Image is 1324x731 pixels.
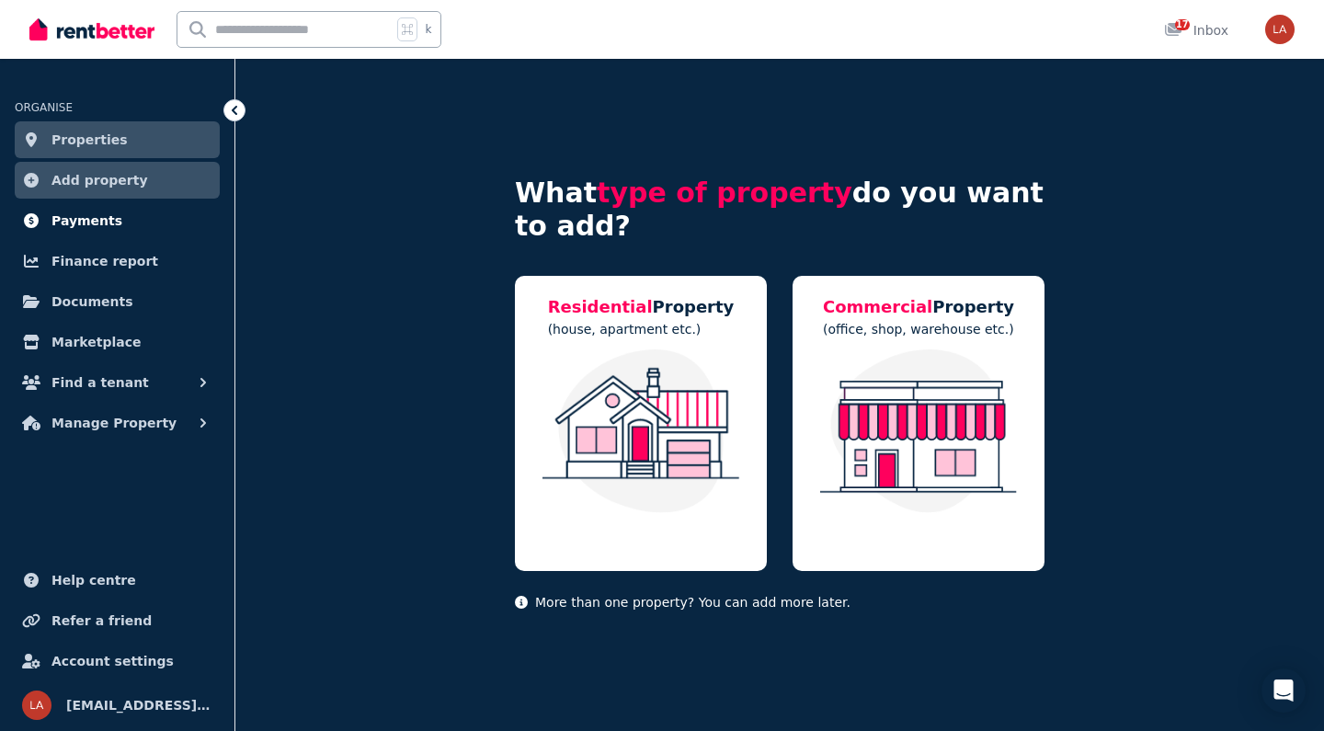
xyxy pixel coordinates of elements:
[51,210,122,232] span: Payments
[15,101,73,114] span: ORGANISE
[548,294,735,320] h5: Property
[515,593,1044,611] p: More than one property? You can add more later.
[1164,21,1228,40] div: Inbox
[51,371,149,394] span: Find a tenant
[22,691,51,720] img: laurenpalmer5@gmail.com
[51,650,174,672] span: Account settings
[548,297,653,316] span: Residential
[811,349,1026,513] img: Commercial Property
[597,177,852,209] span: type of property
[15,243,220,280] a: Finance report
[15,643,220,680] a: Account settings
[425,22,431,37] span: k
[515,177,1044,243] h4: What do you want to add?
[51,569,136,591] span: Help centre
[823,294,1014,320] h5: Property
[15,121,220,158] a: Properties
[51,331,141,353] span: Marketplace
[29,16,154,43] img: RentBetter
[1265,15,1295,44] img: laurenpalmer5@gmail.com
[548,320,735,338] p: (house, apartment etc.)
[823,297,932,316] span: Commercial
[15,405,220,441] button: Manage Property
[1261,668,1306,713] div: Open Intercom Messenger
[15,364,220,401] button: Find a tenant
[1175,19,1190,30] span: 17
[15,562,220,599] a: Help centre
[15,162,220,199] a: Add property
[15,283,220,320] a: Documents
[51,129,128,151] span: Properties
[51,169,148,191] span: Add property
[823,320,1014,338] p: (office, shop, warehouse etc.)
[15,324,220,360] a: Marketplace
[66,694,212,716] span: [EMAIL_ADDRESS][DOMAIN_NAME]
[15,602,220,639] a: Refer a friend
[533,349,748,513] img: Residential Property
[51,610,152,632] span: Refer a friend
[15,202,220,239] a: Payments
[51,291,133,313] span: Documents
[51,250,158,272] span: Finance report
[51,412,177,434] span: Manage Property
